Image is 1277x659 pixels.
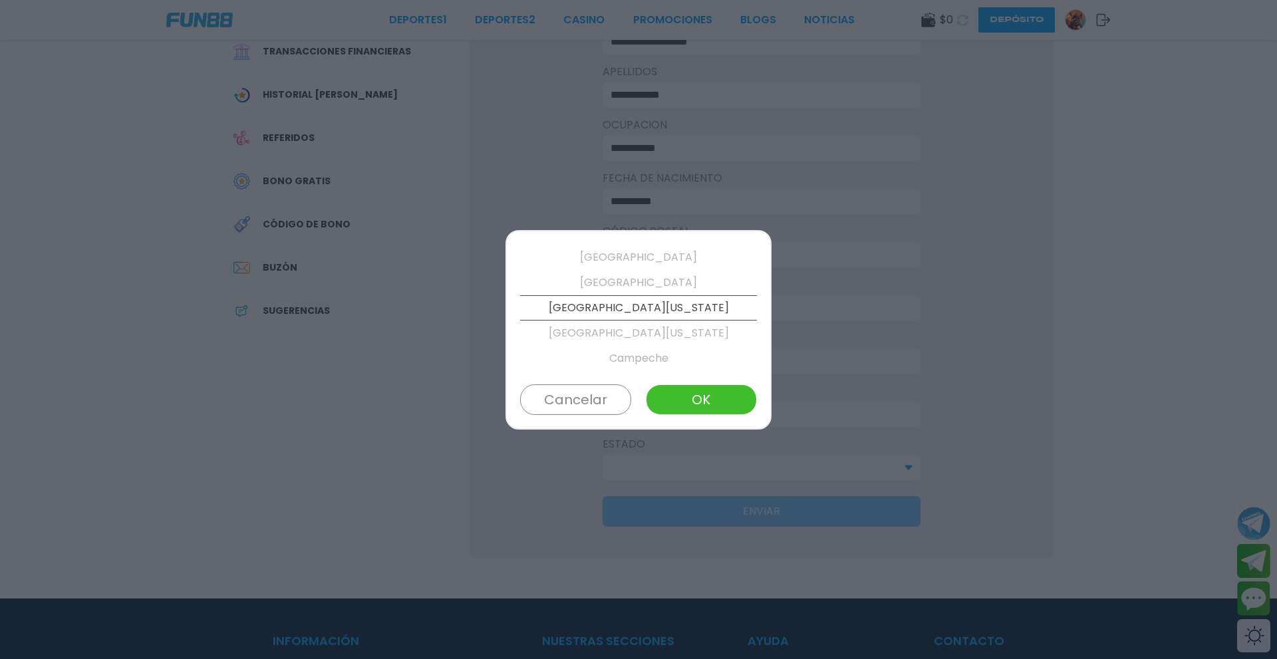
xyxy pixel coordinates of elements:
[520,346,757,371] p: Campeche
[646,384,757,415] button: OK
[520,295,757,321] p: [GEOGRAPHIC_DATA][US_STATE]
[520,321,757,346] p: [GEOGRAPHIC_DATA][US_STATE]
[520,270,757,295] p: [GEOGRAPHIC_DATA]
[520,245,757,270] p: [GEOGRAPHIC_DATA]
[520,384,631,415] button: Cancelar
